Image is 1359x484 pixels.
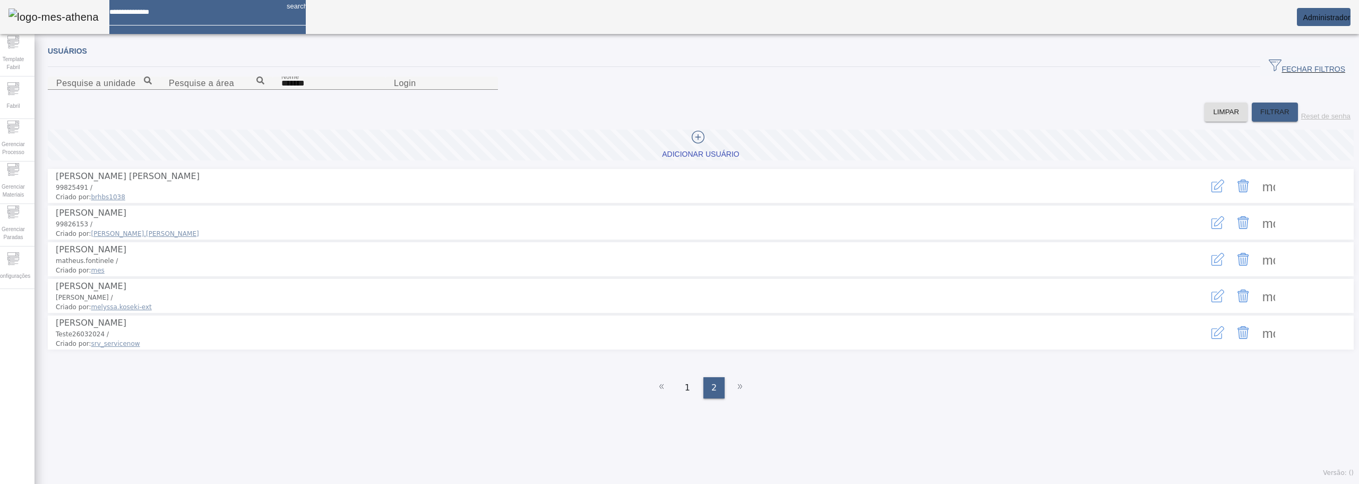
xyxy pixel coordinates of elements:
span: 1 [685,381,690,394]
mat-label: Pesquise a área [169,79,234,88]
mat-label: Login [394,79,416,88]
button: Delete [1231,320,1256,345]
button: Delete [1231,210,1256,235]
span: [PERSON_NAME] [PERSON_NAME] [56,171,200,181]
button: FECHAR FILTROS [1260,57,1354,77]
span: LIMPAR [1213,107,1239,117]
button: Delete [1231,283,1256,309]
mat-label: Pesquise a unidade [56,79,136,88]
span: Criado por: [56,229,1135,239]
button: Delete [1231,247,1256,272]
span: Versão: () [1323,469,1354,477]
span: [PERSON_NAME] [56,244,126,254]
input: Number [56,77,152,90]
span: matheus.fontinele / [56,257,118,265]
button: FILTRAR [1252,103,1298,122]
button: Adicionar Usuário [48,130,1354,160]
button: Mais [1256,283,1281,309]
input: Number [169,77,264,90]
span: Criado por: [56,339,1135,349]
span: brhbs1038 [91,193,125,201]
span: [PERSON_NAME] / [56,294,113,301]
div: Adicionar Usuário [662,149,739,160]
button: Mais [1256,210,1281,235]
span: 99825491 / [56,184,92,191]
span: [PERSON_NAME] [56,318,126,328]
span: Criado por: [56,192,1135,202]
span: melyssa.koseki-ext [91,303,152,311]
span: Fabril [3,99,23,113]
label: Reset de senha [1301,112,1351,120]
button: Delete [1231,173,1256,199]
span: FILTRAR [1260,107,1289,117]
button: Mais [1256,173,1281,199]
button: Reset de senha [1298,103,1354,122]
span: mes [91,267,105,274]
span: [PERSON_NAME] [56,208,126,218]
button: Mais [1256,247,1281,272]
span: Teste26032024 / [56,330,109,338]
span: FECHAR FILTROS [1269,59,1345,75]
mat-label: Nome [281,73,299,80]
span: [PERSON_NAME] [56,281,126,291]
span: 99826153 / [56,220,92,228]
img: logo-mes-athena [8,9,99,26]
span: Criado por: [56,266,1135,275]
span: [PERSON_NAME].[PERSON_NAME] [91,230,199,237]
button: Mais [1256,320,1281,345]
span: Criado por: [56,302,1135,312]
button: LIMPAR [1205,103,1248,122]
span: Administrador [1303,13,1351,22]
span: Usuários [48,47,87,55]
span: srv_servicenow [91,340,140,347]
